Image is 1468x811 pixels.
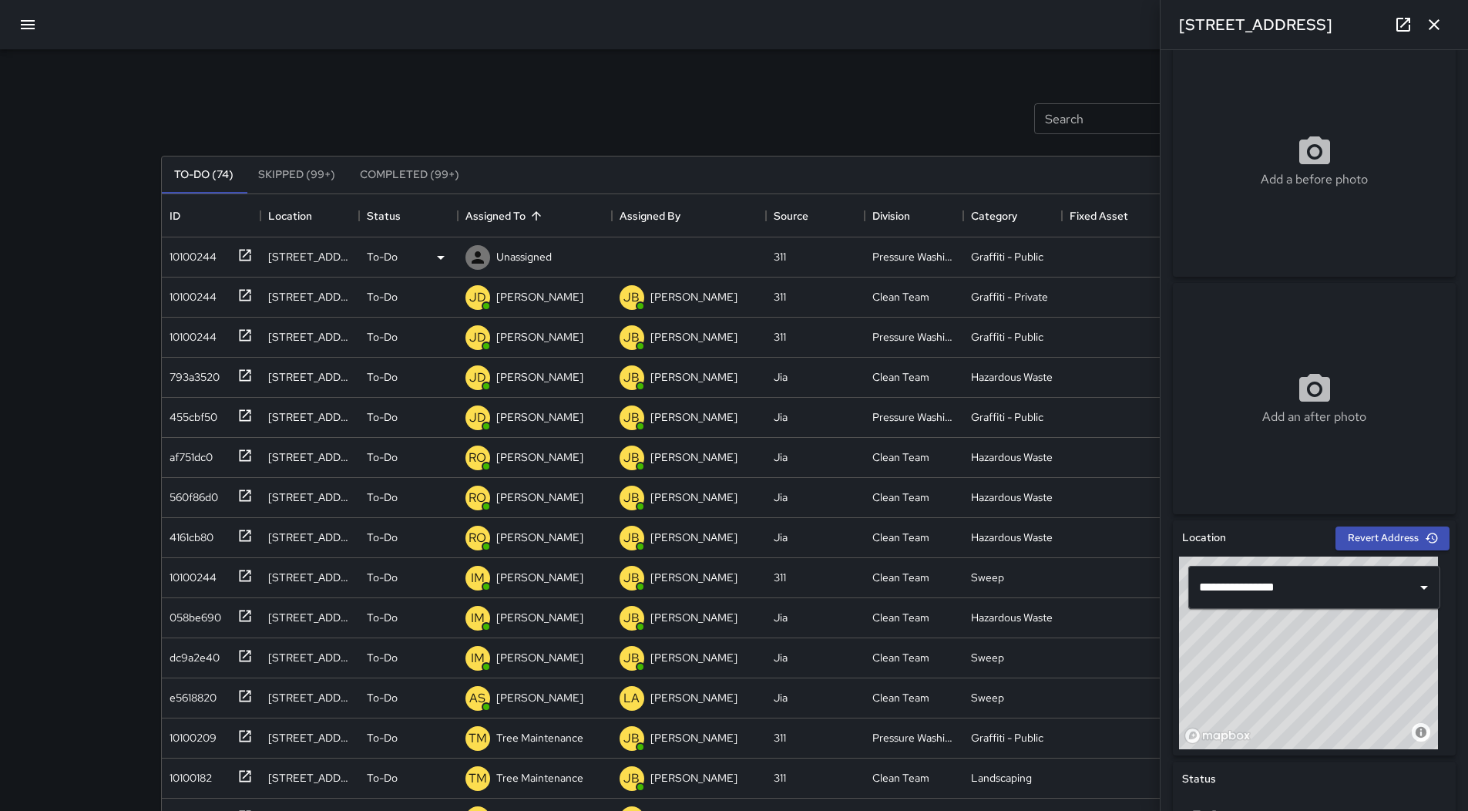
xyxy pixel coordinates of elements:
[1062,194,1161,237] div: Fixed Asset
[496,249,552,264] p: Unassigned
[268,530,351,545] div: 505 Polk Street
[623,409,640,427] p: JB
[971,490,1053,505] div: Hazardous Waste
[971,650,1004,665] div: Sweep
[465,194,526,237] div: Assigned To
[971,730,1043,745] div: Graffiti - Public
[496,570,583,585] p: [PERSON_NAME]
[774,449,788,465] div: Jia
[650,289,737,305] p: [PERSON_NAME]
[367,690,398,705] p: To-Do
[872,329,956,345] div: Pressure Washing
[163,523,213,545] div: 4161cb80
[268,409,351,425] div: 1500 Market Street
[367,530,398,545] p: To-Do
[367,490,398,505] p: To-Do
[469,729,487,748] p: TM
[971,329,1043,345] div: Graffiti - Public
[367,770,398,786] p: To-Do
[496,730,583,745] p: Tree Maintenance
[268,650,351,665] div: 180 Redwood Street
[872,730,956,745] div: Pressure Washing
[496,530,583,545] p: [PERSON_NAME]
[163,443,213,465] div: af751dc0
[268,770,351,786] div: 20 12th Street
[268,690,351,705] div: 1658 Market Street
[774,329,786,345] div: 311
[367,570,398,585] p: To-Do
[774,490,788,505] div: Jia
[872,650,929,665] div: Clean Team
[163,644,220,665] div: dc9a2e40
[268,329,351,345] div: 101 Grove Street
[496,289,583,305] p: [PERSON_NAME]
[471,569,485,587] p: IM
[774,650,788,665] div: Jia
[469,368,486,387] p: JD
[872,409,956,425] div: Pressure Washing
[623,689,640,708] p: LA
[496,610,583,625] p: [PERSON_NAME]
[496,329,583,345] p: [PERSON_NAME]
[865,194,963,237] div: Division
[367,194,401,237] div: Status
[623,649,640,668] p: JB
[496,409,583,425] p: [PERSON_NAME]
[163,243,217,264] div: 10100244
[163,323,217,345] div: 10100244
[623,529,640,547] p: JB
[963,194,1062,237] div: Category
[774,369,788,385] div: Jia
[268,610,351,625] div: 150 Redwood Street
[650,570,737,585] p: [PERSON_NAME]
[526,205,547,227] button: Sort
[359,194,458,237] div: Status
[496,650,583,665] p: [PERSON_NAME]
[872,530,929,545] div: Clean Team
[268,249,351,264] div: 629 Golden Gate Avenue
[623,729,640,748] p: JB
[872,610,929,625] div: Clean Team
[623,609,640,628] p: JB
[367,650,398,665] p: To-Do
[872,570,929,585] div: Clean Team
[163,724,217,745] div: 10100209
[367,369,398,385] p: To-Do
[163,604,221,625] div: 058be690
[650,650,737,665] p: [PERSON_NAME]
[162,156,246,193] button: To-Do (74)
[774,194,808,237] div: Source
[971,770,1032,786] div: Landscaping
[650,730,737,745] p: [PERSON_NAME]
[496,490,583,505] p: [PERSON_NAME]
[971,449,1053,465] div: Hazardous Waste
[496,369,583,385] p: [PERSON_NAME]
[774,409,788,425] div: Jia
[623,569,640,587] p: JB
[268,490,351,505] div: 450 Golden Gate Avenue
[650,770,737,786] p: [PERSON_NAME]
[469,769,487,788] p: TM
[620,194,680,237] div: Assigned By
[766,194,865,237] div: Source
[367,409,398,425] p: To-Do
[650,690,737,705] p: [PERSON_NAME]
[469,689,485,708] p: AS
[623,449,640,467] p: JB
[623,368,640,387] p: JB
[367,329,398,345] p: To-Do
[650,530,737,545] p: [PERSON_NAME]
[623,489,640,507] p: JB
[367,289,398,305] p: To-Do
[469,288,486,307] p: JD
[458,194,612,237] div: Assigned To
[774,770,786,786] div: 311
[163,764,212,786] div: 10100182
[469,529,486,547] p: RO
[872,249,956,264] div: Pressure Washing
[872,690,929,705] div: Clean Team
[774,289,786,305] div: 311
[496,449,583,465] p: [PERSON_NAME]
[623,769,640,788] p: JB
[268,194,312,237] div: Location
